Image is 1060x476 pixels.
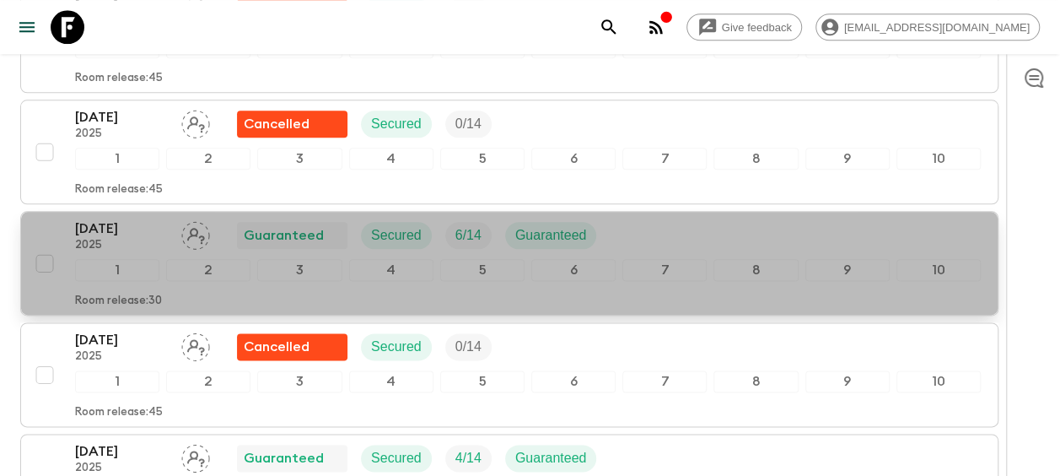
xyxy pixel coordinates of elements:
p: Room release: 30 [75,295,162,308]
p: 0 / 14 [455,114,482,134]
button: search adventures [592,10,626,44]
div: 4 [349,259,433,281]
p: 2025 [75,462,168,475]
div: Secured [361,222,432,249]
div: Secured [361,111,432,138]
p: [DATE] [75,219,168,239]
div: Flash Pack cancellation [237,333,347,360]
div: [EMAIL_ADDRESS][DOMAIN_NAME] [815,14,1040,41]
p: 2025 [75,350,168,364]
div: Trip Fill [445,333,492,360]
button: [DATE]2025Assign pack leaderGuaranteedSecuredTrip FillGuaranteed12345678910Room release:30 [20,211,998,316]
p: 4 / 14 [455,448,482,468]
p: Guaranteed [515,225,587,246]
div: 2 [166,259,250,281]
p: Room release: 45 [75,183,163,197]
div: 6 [531,259,616,281]
div: 3 [257,148,342,170]
div: 8 [713,148,798,170]
div: 2 [166,148,250,170]
p: [DATE] [75,330,168,350]
span: Assign pack leader [181,115,210,128]
div: 7 [622,148,707,170]
div: 5 [440,371,525,392]
p: Cancelled [244,337,309,357]
span: Assign pack leader [181,449,210,462]
span: Give feedback [713,21,801,34]
p: [DATE] [75,441,168,462]
span: Assign pack leader [181,226,210,240]
p: Guaranteed [244,448,324,468]
p: 2025 [75,239,168,252]
div: 8 [713,259,798,281]
div: 1 [75,371,159,392]
div: Flash Pack cancellation [237,111,347,138]
p: Secured [371,448,422,468]
div: 10 [896,259,981,281]
p: 2025 [75,127,168,141]
p: Secured [371,337,422,357]
div: Trip Fill [445,111,492,138]
div: 5 [440,259,525,281]
p: Secured [371,114,422,134]
div: 9 [805,259,890,281]
div: Trip Fill [445,222,492,249]
div: 4 [349,371,433,392]
div: 5 [440,148,525,170]
div: Secured [361,333,432,360]
div: 10 [896,371,981,392]
div: Trip Fill [445,445,492,472]
p: Guaranteed [515,448,587,468]
p: Secured [371,225,422,246]
p: 0 / 14 [455,337,482,357]
button: menu [10,10,44,44]
span: Assign pack leader [181,338,210,351]
p: Guaranteed [244,225,324,246]
p: Cancelled [244,114,309,134]
span: [EMAIL_ADDRESS][DOMAIN_NAME] [835,21,1039,34]
div: 7 [622,259,707,281]
div: 8 [713,371,798,392]
button: [DATE]2025Assign pack leaderFlash Pack cancellationSecuredTrip Fill12345678910Room release:45 [20,322,998,427]
div: 3 [257,371,342,392]
div: 1 [75,148,159,170]
div: 9 [805,148,890,170]
div: 2 [166,371,250,392]
p: 6 / 14 [455,225,482,246]
div: 7 [622,371,707,392]
button: [DATE]2025Assign pack leaderFlash Pack cancellationSecuredTrip Fill12345678910Room release:45 [20,100,998,204]
div: 3 [257,259,342,281]
div: 9 [805,371,890,392]
p: Room release: 45 [75,72,163,85]
p: Room release: 45 [75,406,163,419]
div: 6 [531,148,616,170]
div: 6 [531,371,616,392]
a: Give feedback [686,14,802,41]
p: [DATE] [75,107,168,127]
div: 1 [75,259,159,281]
div: 4 [349,148,433,170]
div: 10 [896,148,981,170]
div: Secured [361,445,432,472]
